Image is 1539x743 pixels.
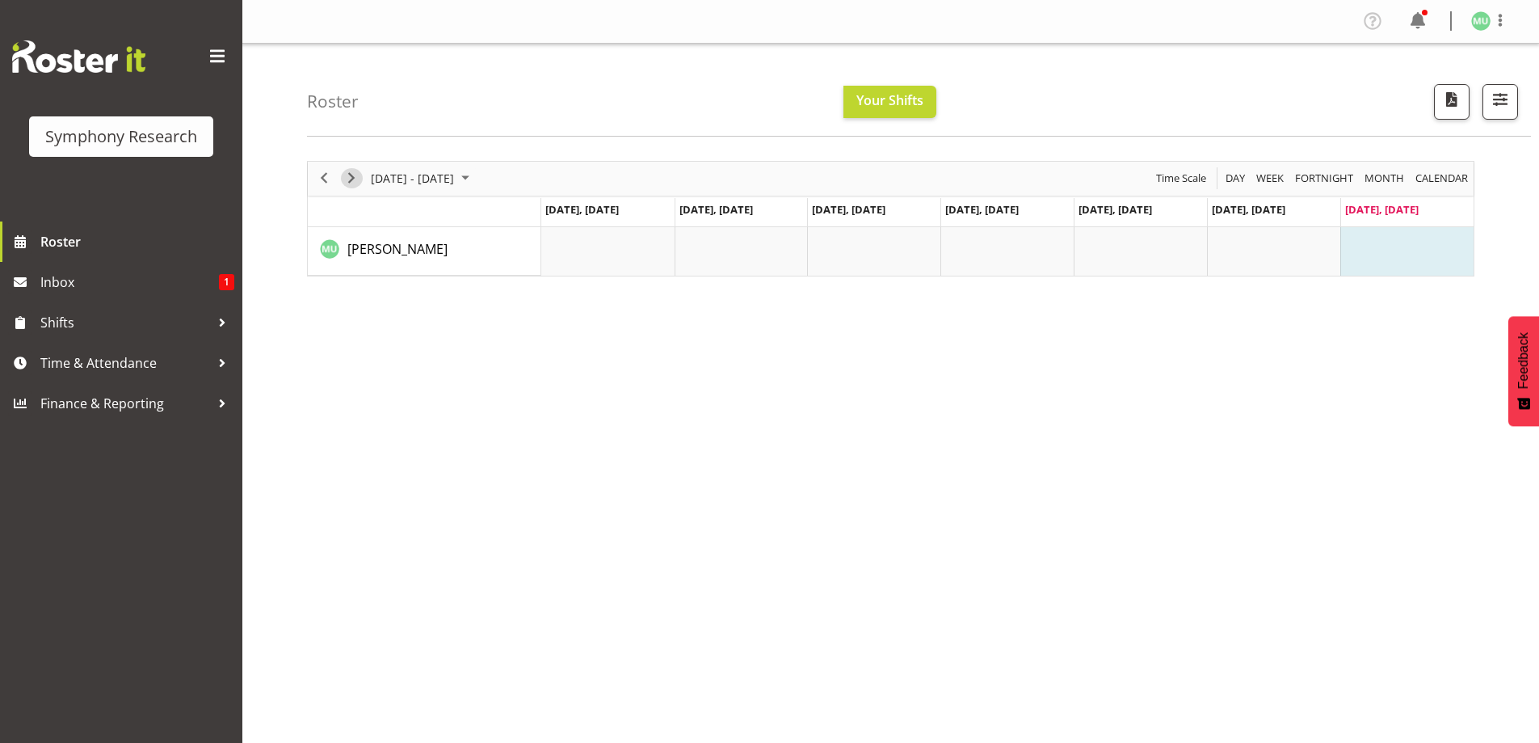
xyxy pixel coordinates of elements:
[310,162,338,196] div: previous period
[1414,168,1470,188] span: calendar
[307,92,359,111] h4: Roster
[347,239,448,259] a: [PERSON_NAME]
[1293,168,1355,188] span: Fortnight
[1471,11,1491,31] img: marichu-ursua1903.jpg
[308,227,541,276] td: Marichu Ursua resource
[307,161,1474,277] div: Timeline Week of August 24, 2025
[1255,168,1285,188] span: Week
[1293,168,1356,188] button: Fortnight
[40,351,210,375] span: Time & Attendance
[1212,202,1285,217] span: [DATE], [DATE]
[40,230,234,254] span: Roster
[341,168,363,188] button: Next
[541,227,1474,276] table: Timeline Week of August 24, 2025
[219,274,234,290] span: 1
[545,202,619,217] span: [DATE], [DATE]
[368,168,477,188] button: August 2025
[1079,202,1152,217] span: [DATE], [DATE]
[347,240,448,258] span: [PERSON_NAME]
[679,202,753,217] span: [DATE], [DATE]
[1254,168,1287,188] button: Timeline Week
[1223,168,1248,188] button: Timeline Day
[1434,84,1470,120] button: Download a PDF of the roster according to the set date range.
[40,310,210,335] span: Shifts
[1363,168,1406,188] span: Month
[812,202,885,217] span: [DATE], [DATE]
[45,125,197,149] div: Symphony Research
[1154,168,1208,188] span: Time Scale
[1345,202,1419,217] span: [DATE], [DATE]
[945,202,1019,217] span: [DATE], [DATE]
[1362,168,1407,188] button: Timeline Month
[843,86,936,118] button: Your Shifts
[1508,316,1539,426] button: Feedback - Show survey
[365,162,479,196] div: August 18 - 24, 2025
[12,40,145,73] img: Rosterit website logo
[40,391,210,416] span: Finance & Reporting
[338,162,365,196] div: next period
[1154,168,1209,188] button: Time Scale
[1516,332,1531,389] span: Feedback
[40,270,219,294] span: Inbox
[1413,168,1471,188] button: Month
[1482,84,1518,120] button: Filter Shifts
[313,168,335,188] button: Previous
[856,91,923,109] span: Your Shifts
[369,168,456,188] span: [DATE] - [DATE]
[1224,168,1247,188] span: Day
